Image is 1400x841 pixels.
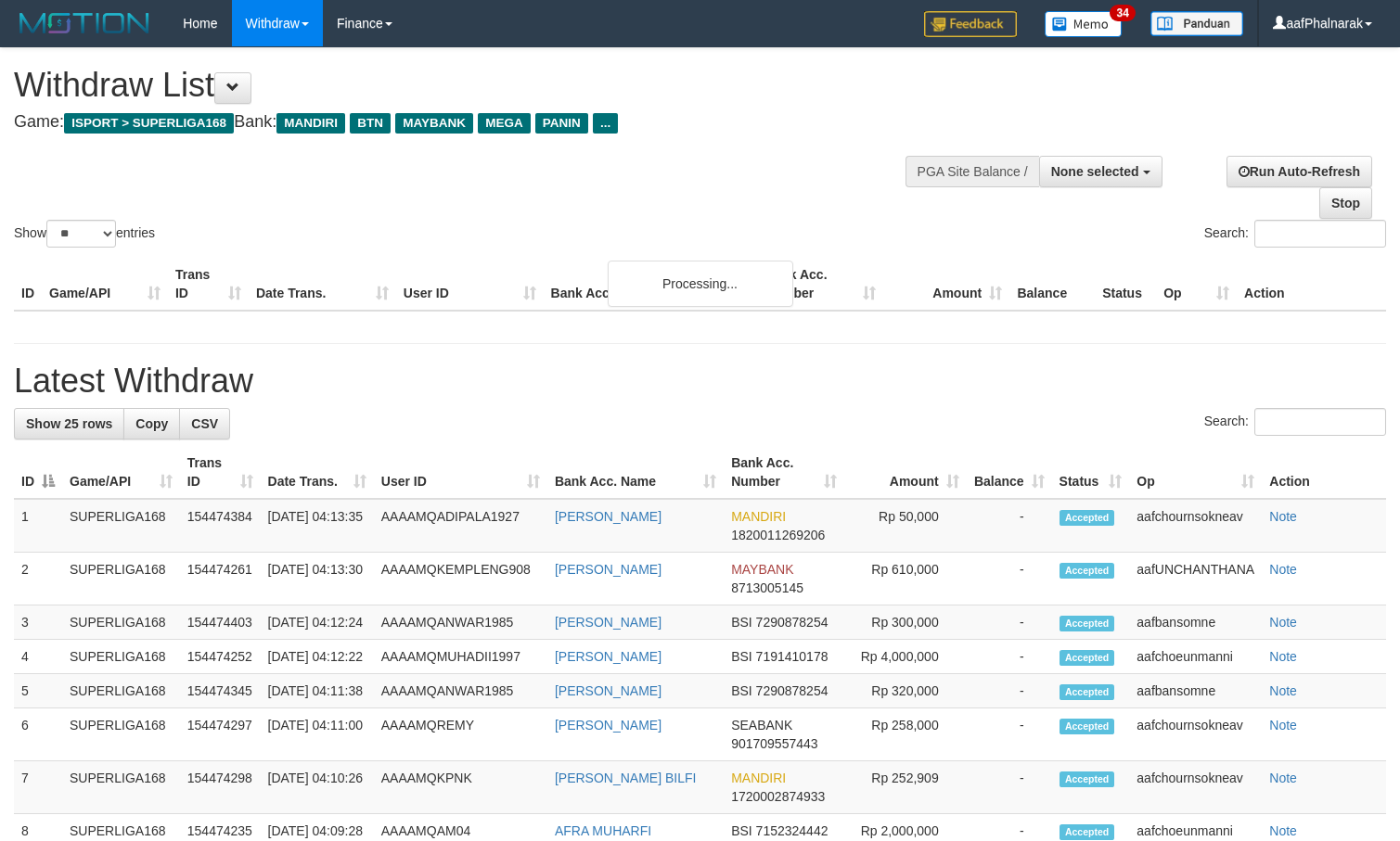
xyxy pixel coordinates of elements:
[1039,156,1162,187] button: None selected
[14,708,62,761] td: 6
[14,761,62,814] td: 7
[14,9,155,37] img: MOTION_logo.png
[62,605,180,640] td: SUPERLIGA168
[14,674,62,708] td: 5
[731,528,825,542] span: Copy 1820011269206 to clipboard
[1269,683,1297,698] a: Note
[757,258,883,311] th: Bank Acc. Number
[191,416,218,431] span: CSV
[395,113,473,134] span: MAYBANK
[608,261,793,307] div: Processing...
[62,761,180,814] td: SUPERLIGA168
[1129,674,1262,708] td: aafbansomne
[180,553,261,605] td: 154474261
[1060,510,1115,526] span: Accepted
[14,553,62,605] td: 2
[1254,408,1386,436] input: Search:
[180,499,261,553] td: 154474384
[249,258,396,311] th: Date Trans.
[135,416,168,431] span: Copy
[180,605,261,640] td: 154474403
[62,708,180,761] td: SUPERLIGA168
[374,708,547,761] td: AAAAMQREMY
[731,771,786,785] span: MANDIRI
[1204,408,1386,436] label: Search:
[374,446,547,499] th: User ID: activate to sort column ascending
[756,615,828,630] span: Copy 7290878254 to clipboard
[731,736,817,751] span: Copy 901709557443 to clipboard
[1254,220,1386,248] input: Search:
[844,708,966,761] td: Rp 258,000
[844,553,966,605] td: Rp 610,000
[1060,563,1115,579] span: Accepted
[555,771,696,785] a: [PERSON_NAME] BILFI
[1269,823,1297,838] a: Note
[14,499,62,553] td: 1
[731,649,752,664] span: BSI
[731,509,786,524] span: MANDIRI
[724,446,844,499] th: Bank Acc. Number: activate to sort column ascending
[62,674,180,708] td: SUPERLIGA168
[844,674,966,708] td: Rp 320,000
[1269,562,1297,577] a: Note
[374,761,547,814] td: AAAAMQKPNK
[1060,650,1115,666] span: Accepted
[1052,446,1130,499] th: Status: activate to sort column ascending
[62,499,180,553] td: SUPERLIGA168
[14,258,42,311] th: ID
[1156,258,1237,311] th: Op
[1269,718,1297,733] a: Note
[180,708,261,761] td: 154474297
[261,605,374,640] td: [DATE] 04:12:24
[1129,708,1262,761] td: aafchournsokneav
[555,649,661,664] a: [PERSON_NAME]
[1204,220,1386,248] label: Search:
[14,220,155,248] label: Show entries
[731,683,752,698] span: BSI
[123,408,180,440] a: Copy
[547,446,724,499] th: Bank Acc. Name: activate to sort column ascending
[1060,771,1115,787] span: Accepted
[1269,615,1297,630] a: Note
[1060,684,1115,700] span: Accepted
[1269,771,1297,785] a: Note
[731,562,793,577] span: MAYBANK
[374,553,547,605] td: AAAAMQKEMPLENG908
[844,761,966,814] td: Rp 252,909
[1129,761,1262,814] td: aafchournsokneav
[555,615,661,630] a: [PERSON_NAME]
[261,761,374,814] td: [DATE] 04:10:26
[14,640,62,674] td: 4
[62,553,180,605] td: SUPERLIGA168
[478,113,531,134] span: MEGA
[555,562,661,577] a: [PERSON_NAME]
[1150,11,1243,36] img: panduan.png
[731,718,792,733] span: SEABANK
[261,553,374,605] td: [DATE] 04:13:30
[967,640,1052,674] td: -
[261,446,374,499] th: Date Trans.: activate to sort column ascending
[967,499,1052,553] td: -
[756,823,828,838] span: Copy 7152324442 to clipboard
[1051,164,1139,179] span: None selected
[62,446,180,499] th: Game/API: activate to sort column ascending
[374,605,547,640] td: AAAAMQANWAR1985
[967,708,1052,761] td: -
[1237,258,1386,311] th: Action
[350,113,391,134] span: BTN
[756,683,828,698] span: Copy 7290878254 to clipboard
[555,683,661,698] a: [PERSON_NAME]
[1129,640,1262,674] td: aafchoeunmanni
[967,761,1052,814] td: -
[14,67,915,104] h1: Withdraw List
[179,408,230,440] a: CSV
[555,718,661,733] a: [PERSON_NAME]
[14,113,915,132] h4: Game: Bank:
[180,640,261,674] td: 154474252
[731,580,803,595] span: Copy 8713005145 to clipboard
[555,509,661,524] a: [PERSON_NAME]
[1060,616,1115,631] span: Accepted
[261,674,374,708] td: [DATE] 04:11:38
[1129,553,1262,605] td: aafUNCHANTHANA
[1129,605,1262,640] td: aafbansomne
